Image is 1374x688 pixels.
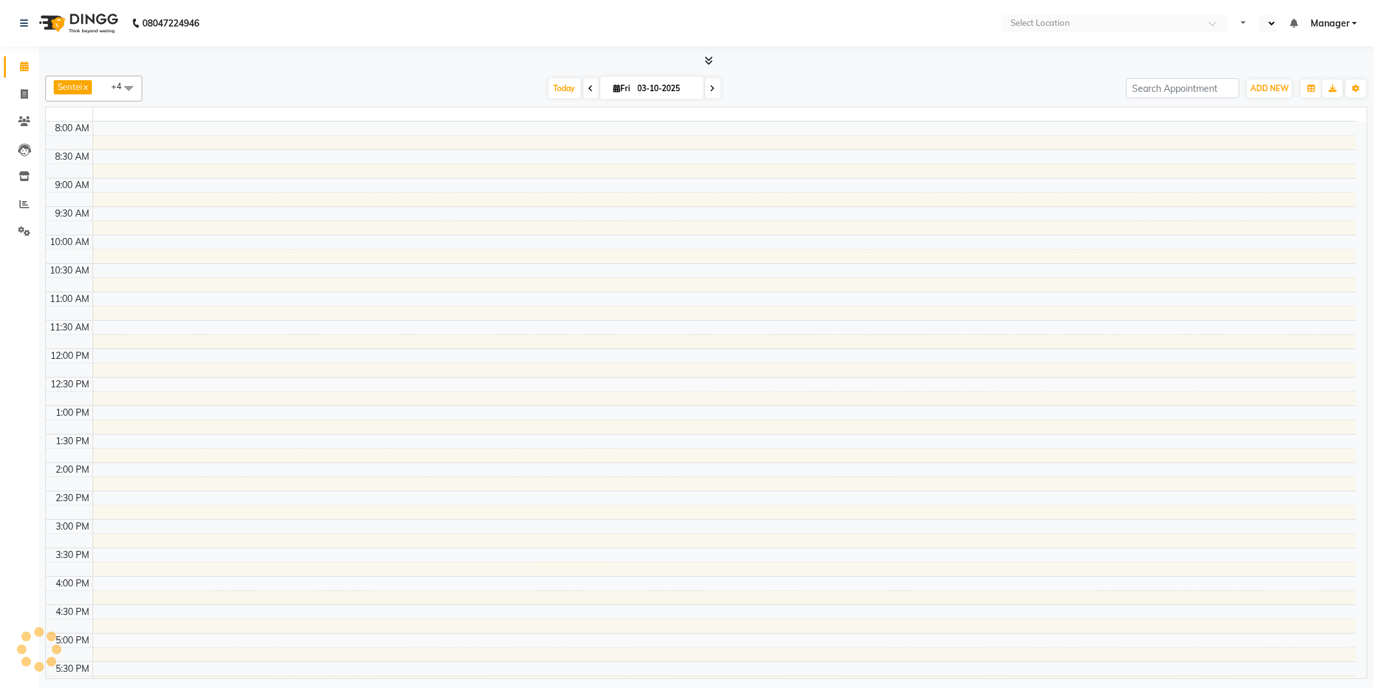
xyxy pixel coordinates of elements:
button: ADD NEW [1247,80,1292,98]
div: 3:30 PM [54,548,93,562]
div: 11:00 AM [48,292,93,306]
div: 4:30 PM [54,605,93,619]
div: 11:30 AM [48,321,93,334]
img: logo [33,5,122,41]
div: 12:00 PM [49,349,93,363]
b: 08047224946 [142,5,199,41]
div: 9:00 AM [53,178,93,192]
div: 2:00 PM [54,463,93,477]
span: Sentei [58,81,82,92]
a: x [82,81,88,92]
div: 4:00 PM [54,577,93,590]
span: Today [549,78,581,98]
input: 2025-10-03 [634,79,699,98]
div: 1:00 PM [54,406,93,420]
span: ADD NEW [1250,83,1289,93]
input: Search Appointment [1126,78,1239,98]
div: 8:00 AM [53,122,93,135]
div: 5:00 PM [54,634,93,647]
div: 2:30 PM [54,491,93,505]
div: 5:30 PM [54,662,93,676]
div: 9:30 AM [53,207,93,220]
div: 8:30 AM [53,150,93,164]
div: 12:30 PM [49,378,93,391]
div: 10:30 AM [48,264,93,277]
span: +4 [111,81,131,91]
span: Fri [611,83,634,93]
div: 1:30 PM [54,435,93,448]
span: Manager [1311,17,1349,30]
div: 3:00 PM [54,520,93,533]
div: 10:00 AM [48,235,93,249]
div: Select Location [1010,17,1070,30]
